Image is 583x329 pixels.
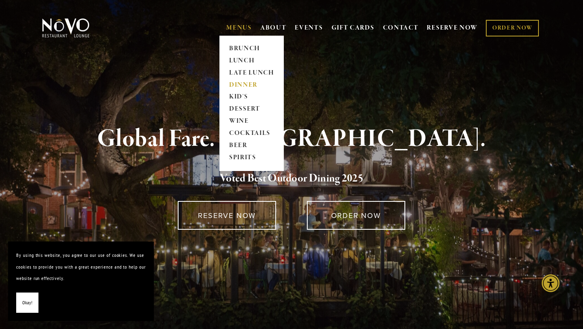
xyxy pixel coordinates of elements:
a: LATE LUNCH [226,67,277,79]
p: By using this website, you agree to our use of cookies. We use cookies to provide you with a grea... [16,250,146,284]
a: BEER [226,140,277,152]
a: ABOUT [260,24,287,32]
strong: Global Fare. [GEOGRAPHIC_DATA]. [97,124,485,154]
img: Novo Restaurant &amp; Lounge [40,18,91,38]
div: Accessibility Menu [542,274,560,292]
a: EVENTS [295,24,323,32]
a: WINE [226,115,277,128]
a: CONTACT [383,20,419,36]
a: Voted Best Outdoor Dining 202 [220,171,358,187]
a: DINNER [226,79,277,91]
a: GIFT CARDS [332,20,374,36]
a: RESERVE NOW [178,201,276,230]
section: Cookie banner [8,241,154,321]
a: ORDER NOW [486,20,539,36]
a: LUNCH [226,55,277,67]
button: Okay! [16,293,38,313]
a: MENUS [226,24,252,32]
a: SPIRITS [226,152,277,164]
a: DESSERT [226,103,277,115]
a: COCKTAILS [226,128,277,140]
a: BRUNCH [226,43,277,55]
span: Okay! [22,297,32,309]
a: ORDER NOW [307,201,405,230]
h2: 5 [55,170,528,187]
a: KID'S [226,91,277,103]
a: RESERVE NOW [427,20,478,36]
